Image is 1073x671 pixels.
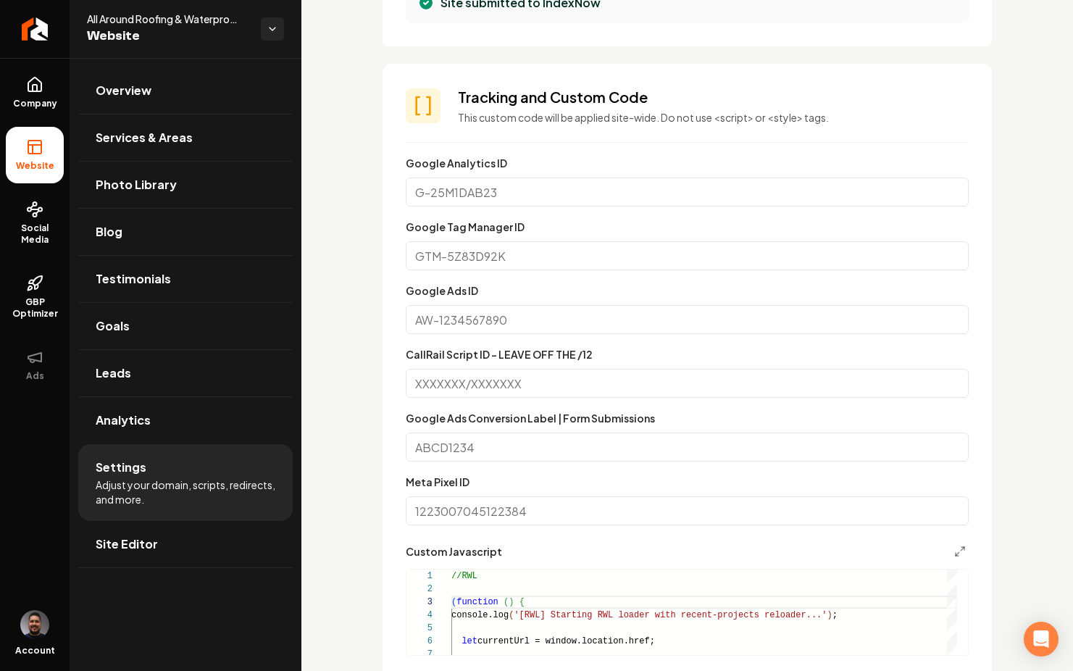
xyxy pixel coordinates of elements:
label: Google Tag Manager ID [406,220,525,233]
span: ( [509,610,514,620]
span: Company [7,98,63,109]
span: { [519,597,525,607]
a: Goals [78,303,293,349]
label: Custom Javascript [406,546,502,557]
span: //RWL [451,571,477,581]
span: Site Editor [96,535,158,553]
input: 1223007045122384 [406,496,969,525]
img: Rebolt Logo [22,17,49,41]
a: Photo Library [78,162,293,208]
span: '[RWL] Starting RWL loader with recent-projects re [514,610,775,620]
span: GBP Optimizer [6,296,64,320]
a: Overview [78,67,293,114]
span: All Around Roofing & Waterproofing [87,12,249,26]
span: Services & Areas [96,129,193,146]
span: let [462,636,477,646]
input: G-25M1DAB23 [406,178,969,207]
p: This custom code will be applied site-wide. Do not use <script> or <style> tags. [458,110,969,125]
span: Adjust your domain, scripts, redirects, and more. [96,478,275,507]
span: Photo Library [96,176,177,193]
input: XXXXXXX/XXXXXXX [406,369,969,398]
span: Testimonials [96,270,171,288]
span: console.log [451,610,509,620]
a: Blog [78,209,293,255]
span: Ads [20,370,50,382]
span: Account [15,645,55,657]
div: Open Intercom Messenger [1024,622,1059,657]
span: Settings [96,459,146,476]
div: 4 [406,609,433,622]
button: Ads [6,337,64,393]
span: currentUrl = window.location.href; [477,636,655,646]
span: Leads [96,364,131,382]
label: Meta Pixel ID [406,475,469,488]
span: Blog [96,223,122,241]
a: Analytics [78,397,293,443]
span: ) [509,597,514,607]
a: Services & Areas [78,114,293,161]
a: Social Media [6,189,64,257]
span: Overview [96,82,151,99]
a: Testimonials [78,256,293,302]
div: 1 [406,570,433,583]
label: Google Analytics ID [406,157,507,170]
a: GBP Optimizer [6,263,64,331]
button: Open user button [20,610,49,639]
span: Analytics [96,412,151,429]
span: Website [87,26,249,46]
div: 3 [406,596,433,609]
div: 5 [406,622,433,635]
a: Site Editor [78,521,293,567]
h3: Tracking and Custom Code [458,87,969,107]
label: CallRail Script ID - LEAVE OFF THE /12 [406,348,593,361]
span: Social Media [6,222,64,246]
input: AW-1234567890 [406,305,969,334]
span: ( [451,597,456,607]
span: loader...' [775,610,827,620]
span: ) [827,610,832,620]
span: Goals [96,317,130,335]
img: Daniel Humberto Ortega Celis [20,610,49,639]
a: Leads [78,350,293,396]
div: 2 [406,583,433,596]
span: Website [10,160,60,172]
span: ( [504,597,509,607]
a: Company [6,64,64,121]
span: ; [832,610,838,620]
div: 6 [406,635,433,648]
input: ABCD1234 [406,433,969,462]
input: GTM-5Z83D92K [406,241,969,270]
label: Google Ads Conversion Label | Form Submissions [406,412,655,425]
div: 7 [406,648,433,661]
label: Google Ads ID [406,284,478,297]
span: function [456,597,498,607]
